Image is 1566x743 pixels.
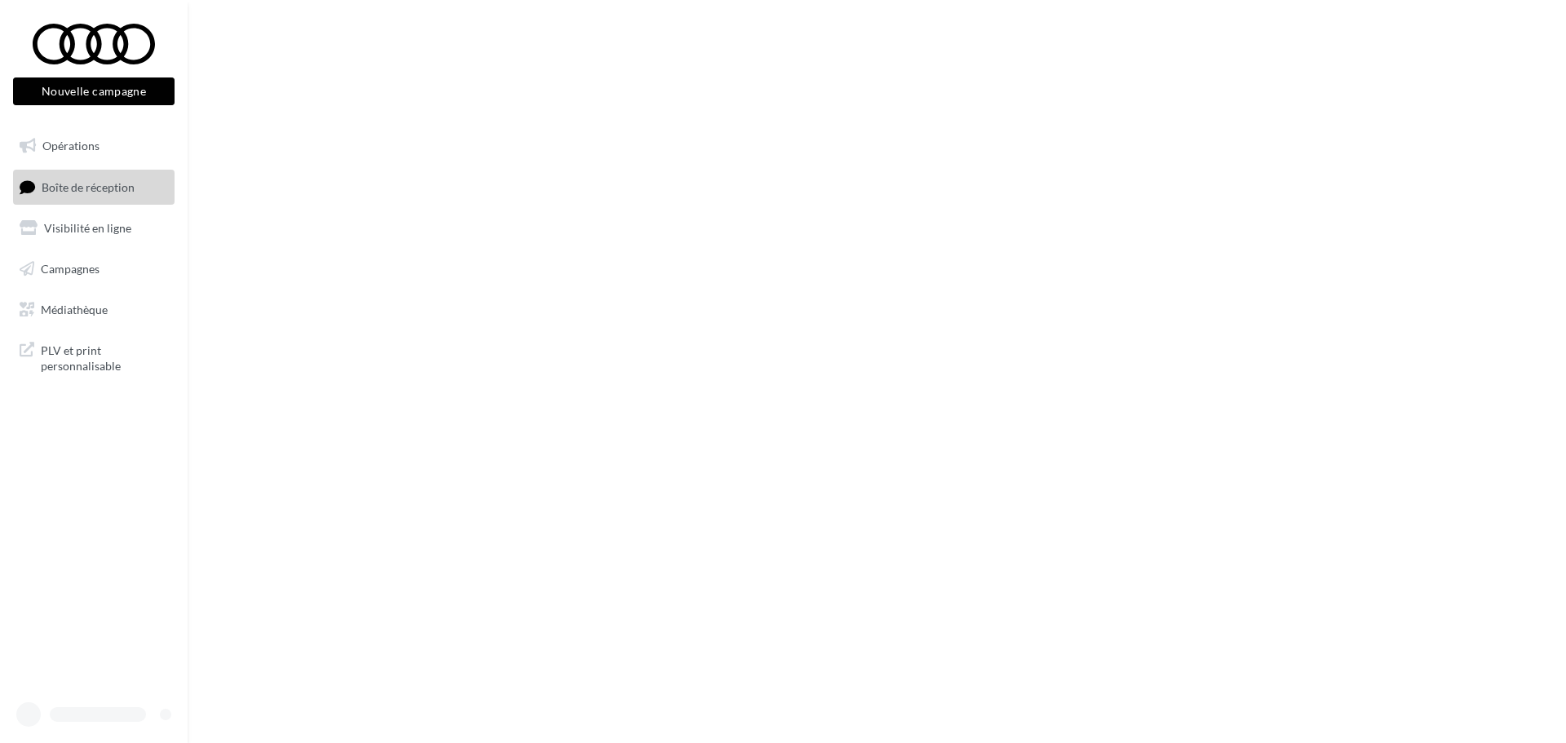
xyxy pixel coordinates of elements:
a: Visibilité en ligne [10,211,178,245]
span: Opérations [42,139,100,153]
a: Médiathèque [10,293,178,327]
a: Campagnes [10,252,178,286]
span: Médiathèque [41,302,108,316]
span: Campagnes [41,262,100,276]
span: Boîte de réception [42,179,135,193]
a: Boîte de réception [10,170,178,205]
a: PLV et print personnalisable [10,333,178,381]
a: Opérations [10,129,178,163]
span: PLV et print personnalisable [41,339,168,374]
button: Nouvelle campagne [13,77,175,105]
span: Visibilité en ligne [44,221,131,235]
